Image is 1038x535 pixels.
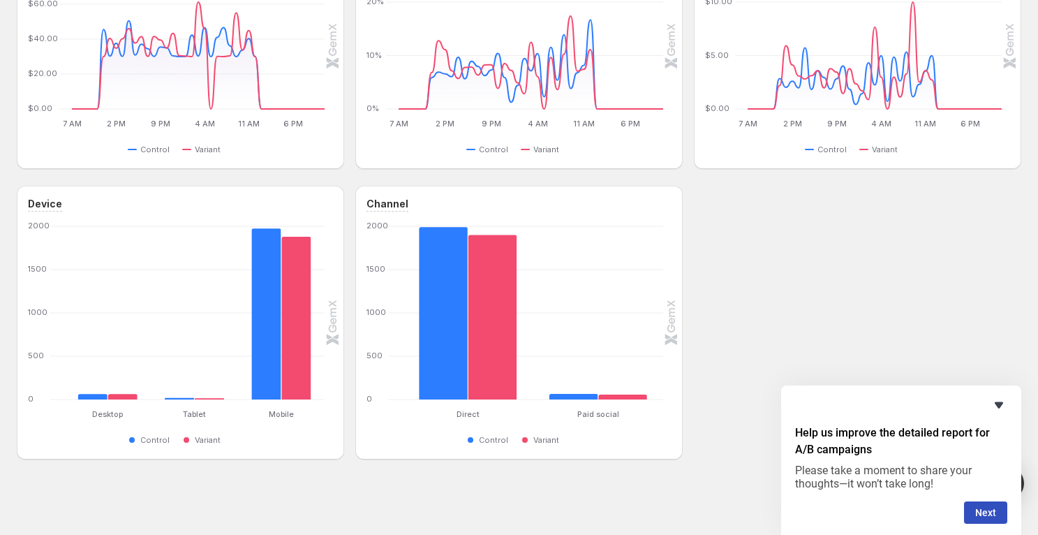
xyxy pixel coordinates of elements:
rect: Variant 63 [107,360,137,400]
rect: Control 64 [549,360,598,400]
text: 11 AM [573,119,595,129]
span: Variant [872,144,898,155]
span: Variant [195,434,221,446]
text: 2 PM [107,119,126,129]
text: 11 AM [238,119,260,129]
text: $20.00 [28,68,57,78]
text: 2000 [28,221,50,230]
span: Variant [195,144,221,155]
button: Control [128,432,175,448]
rect: Variant 57 [598,361,647,400]
rect: Control 1973 [251,226,281,400]
text: 4 AM [195,119,215,129]
rect: Variant 1879 [281,226,311,400]
rect: Control 1989 [419,226,468,400]
text: 4 AM [528,119,548,129]
g: Direct: Control 1989,Variant 1899 [403,226,533,400]
button: Variant [521,432,565,448]
button: Control [805,141,852,158]
text: 6 PM [961,119,980,129]
button: Control [466,141,514,158]
text: 0 [366,394,372,404]
text: 9 PM [827,119,847,129]
text: 2 PM [783,119,802,129]
button: Control [466,432,514,448]
rect: Variant 1899 [468,226,517,400]
text: Mobile [269,409,294,419]
text: 7 AM [390,119,408,129]
text: 1500 [366,264,385,274]
text: Desktop [92,409,123,419]
span: Variant [533,144,559,155]
span: Variant [533,434,559,446]
button: Variant [521,141,565,158]
text: Tablet [183,409,206,419]
text: 1500 [28,264,47,274]
text: 0 [28,394,34,404]
text: 7 AM [63,119,82,129]
text: 6 PM [283,119,303,129]
text: 9 PM [482,119,501,129]
span: Control [479,434,508,446]
span: Control [140,144,170,155]
text: 10% [366,50,382,60]
button: Hide survey [991,397,1007,413]
text: 500 [28,351,44,360]
text: 6 PM [621,119,640,129]
text: 2000 [366,221,388,230]
g: Tablet: Control 18,Variant 14 [151,226,237,400]
text: $0.00 [28,103,52,113]
text: Direct [457,409,480,419]
text: 500 [366,351,383,360]
h2: Help us improve the detailed report for A/B campaigns [795,425,1007,458]
rect: Variant 14 [194,365,223,400]
h3: Channel [366,197,408,211]
button: Variant [859,141,903,158]
text: 1000 [28,307,47,317]
text: 9 PM [151,119,170,129]
rect: Control 62 [78,360,107,400]
div: Help us improve the detailed report for A/B campaigns [795,397,1007,524]
h3: Device [28,197,62,211]
button: Control [128,141,175,158]
text: 11 AM [914,119,936,129]
button: Next question [964,501,1007,524]
button: Variant [182,432,226,448]
text: 2 PM [436,119,454,129]
span: Control [140,434,170,446]
text: $0.00 [705,103,729,113]
p: Please take a moment to share your thoughts—it won’t take long! [795,464,1007,490]
text: 1000 [366,307,386,317]
rect: Control 18 [165,365,194,400]
text: 7 AM [739,119,757,129]
g: Mobile: Control 1973,Variant 1879 [238,226,325,400]
g: Desktop: Control 62,Variant 63 [64,226,151,400]
text: Paid social [577,409,619,419]
span: Control [817,144,847,155]
text: 0% [366,103,379,113]
text: 4 AM [871,119,891,129]
text: $40.00 [28,34,58,43]
g: Paid social: Control 64,Variant 57 [533,226,663,400]
button: Variant [182,141,226,158]
text: $5.00 [705,50,729,60]
span: Control [479,144,508,155]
